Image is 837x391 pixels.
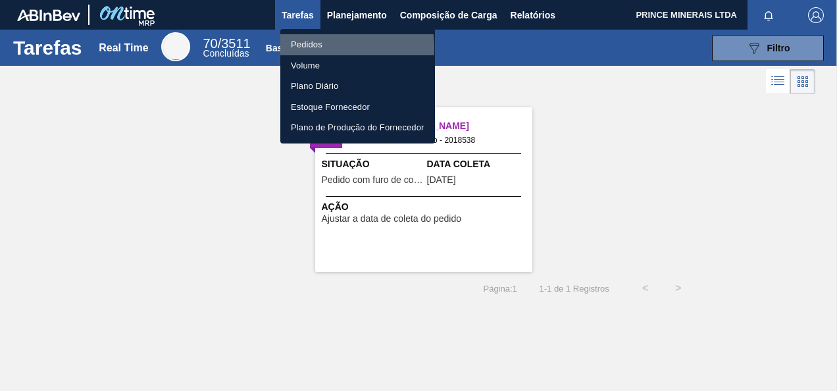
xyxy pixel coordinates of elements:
[280,117,435,138] a: Plano de Produção do Fornecedor
[280,97,435,118] a: Estoque Fornecedor
[280,76,435,97] a: Plano Diário
[280,55,435,76] a: Volume
[280,34,435,55] a: Pedidos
